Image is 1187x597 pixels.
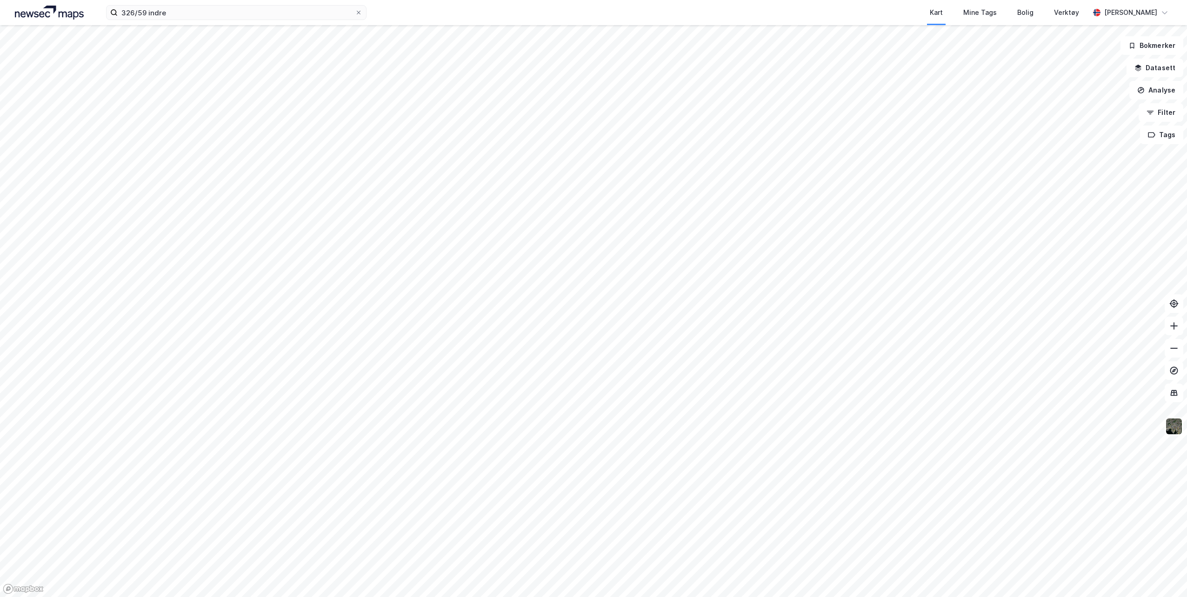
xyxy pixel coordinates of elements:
div: Verktøy [1054,7,1079,18]
iframe: Chat Widget [1140,552,1187,597]
div: Bolig [1017,7,1034,18]
button: Analyse [1129,81,1183,99]
a: Mapbox homepage [3,584,44,594]
img: logo.a4113a55bc3d86da70a041830d287a7e.svg [15,6,84,20]
div: Kart [930,7,943,18]
button: Datasett [1127,59,1183,77]
button: Filter [1139,103,1183,122]
div: Mine Tags [963,7,997,18]
img: 9k= [1165,418,1183,435]
div: [PERSON_NAME] [1104,7,1157,18]
button: Tags [1140,126,1183,144]
input: Søk på adresse, matrikkel, gårdeiere, leietakere eller personer [118,6,355,20]
button: Bokmerker [1120,36,1183,55]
